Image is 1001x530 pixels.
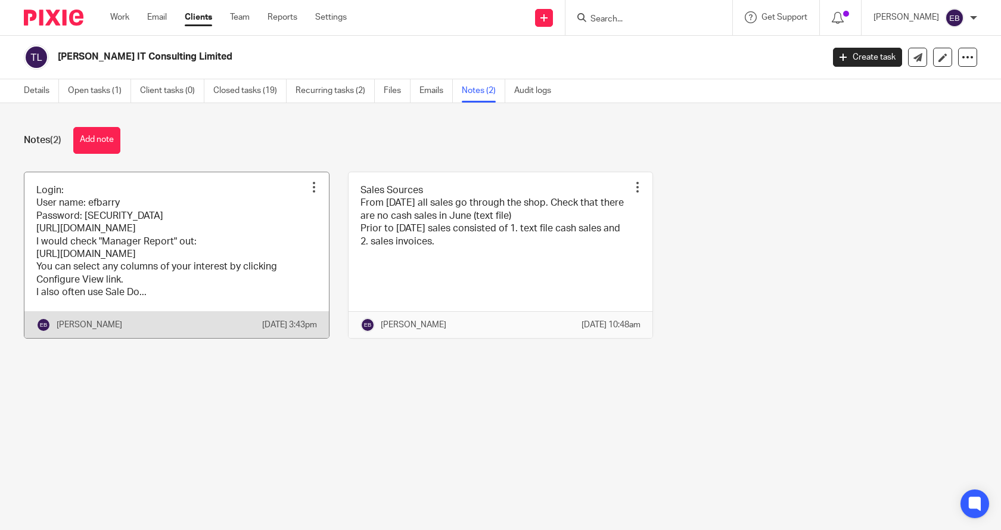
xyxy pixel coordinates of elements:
[230,11,250,23] a: Team
[833,48,902,67] a: Create task
[462,79,505,103] a: Notes (2)
[36,318,51,332] img: svg%3E
[24,134,61,147] h1: Notes
[50,135,61,145] span: (2)
[213,79,287,103] a: Closed tasks (19)
[873,11,939,23] p: [PERSON_NAME]
[147,11,167,23] a: Email
[384,79,411,103] a: Files
[24,79,59,103] a: Details
[185,11,212,23] a: Clients
[24,45,49,70] img: svg%3E
[73,127,120,154] button: Add note
[57,319,122,331] p: [PERSON_NAME]
[296,79,375,103] a: Recurring tasks (2)
[514,79,560,103] a: Audit logs
[381,319,446,331] p: [PERSON_NAME]
[582,319,641,331] p: [DATE] 10:48am
[945,8,964,27] img: svg%3E
[140,79,204,103] a: Client tasks (0)
[761,13,807,21] span: Get Support
[419,79,453,103] a: Emails
[589,14,697,25] input: Search
[68,79,131,103] a: Open tasks (1)
[315,11,347,23] a: Settings
[360,318,375,332] img: svg%3E
[110,11,129,23] a: Work
[262,319,317,331] p: [DATE] 3:43pm
[268,11,297,23] a: Reports
[58,51,664,63] h2: [PERSON_NAME] IT Consulting Limited
[24,10,83,26] img: Pixie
